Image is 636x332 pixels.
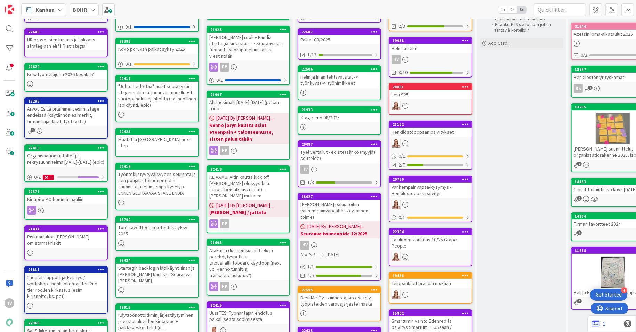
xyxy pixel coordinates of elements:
div: 20760 [389,176,472,183]
div: 22687Palkat 09/2025 [298,29,380,44]
div: 22687 [298,29,380,35]
div: 15802 [389,310,472,316]
a: 22645HR prosessien kuvaus ja linkkaus strategiaan eli "HR strategia" [24,28,108,57]
div: Allianssimalli [DATE]-[DATE] (pekan todo) [207,98,289,113]
div: Uusi TES: Työnantajan ehdotus paikallisesta sopimisesta [207,308,289,324]
div: 22595DeskMe Oy - kiinnostaako esittely työpisteiden varausjärjestelmästä [298,287,380,308]
a: 20760Vanhempainvapaa-kysymys - Henkilöstöopas päivitysIH0/1 [389,176,472,222]
div: [PERSON_NAME] paluu töihin vanhempainvapaalta - käytännön toimet [298,200,380,221]
div: PP [207,282,289,291]
div: IH [389,252,472,261]
span: Add Card... [488,40,510,46]
span: 0 / 1 [125,23,132,31]
div: Kirjapito PO homma maaliin [25,195,107,204]
div: 22425 [116,129,198,135]
div: HV [298,165,380,174]
div: HR prosessien kuvaus ja linkkaus strategiaan eli "HR strategia" [25,35,107,50]
div: Tyel vertailut - edistetäänkö (myyjät soittelee) [298,147,380,163]
b: Seuraava toimenpide 12/2025 [300,230,378,237]
b: BOHR [73,6,87,13]
a: 22393Koko porukan palkat syksy 20250/1 [115,38,199,69]
a: 19456Teippaukset brändin mukaanIH [389,272,472,304]
div: 0/1 [207,76,289,84]
div: 21162Henkilöstöoppaan päivitykset [389,121,472,137]
div: 22624Kesätyöntekijöitä 2026 kesäksi? [25,64,107,79]
div: Helin juttelut [389,44,472,53]
div: 22368 [28,321,107,325]
div: Määtät ja [GEOGRAPHIC_DATA] next step [116,135,198,150]
div: 22417 [116,75,198,82]
div: 22354 [389,229,472,235]
div: Helin ja Iinan tehtävälistat -> työnkuvat -> työnimikkeet [298,72,380,88]
span: 2x [508,6,517,13]
span: [DATE] By [PERSON_NAME]... [216,202,273,209]
span: 0 / 1 [398,214,405,221]
div: 21997 [210,92,289,97]
div: 22645 [25,29,107,35]
a: 19938Helin juttelutHV8/10 [389,37,472,78]
a: 22418Työntekijätyytyväisyyden seuranta ja sen pohjalta toimenpiteiden suunnittelu (esim. enps kys... [115,163,199,210]
div: Työntekijätyytyväisyyden seuranta ja sen pohjalta toimenpiteiden suunnittelu (esim. enps kyselyt)... [116,170,198,197]
div: HV [300,241,309,250]
div: 20081Levi S25 [389,84,472,99]
span: 2 [577,299,582,303]
b: [PERSON_NAME] / juttelu [209,209,287,216]
img: IH [392,101,401,110]
div: 19913 [119,305,198,310]
div: 20081 [389,84,472,90]
a: 22687Palkat 09/20251/13 [298,28,381,60]
div: 22413 [207,166,289,172]
div: 0/1 [116,23,198,31]
div: 22368 [25,320,107,326]
span: 1 / 1 [307,263,314,270]
div: Open Get Started checklist, remaining modules: 4 [590,289,627,301]
div: 187901on1 tavoitteet ja toteutus syksy 2025 [116,217,198,238]
div: 22687 [301,30,380,34]
a: 22624Kesätyöntekijöitä 2026 kesäksi? [24,63,108,92]
div: HV [392,55,401,64]
div: 22417"Johto tiedottaa"-asiat seuraavaan stage endiin tai jonnekin muualle + 1. vuoropuhelun ajank... [116,75,198,110]
span: 1 [577,230,582,235]
div: 22645HR prosessien kuvaus ja linkkaus strategiaan eli "HR strategia" [25,29,107,50]
div: HV [300,165,309,174]
span: 0 / 2 [34,173,41,181]
div: PP [220,282,229,291]
div: 20087Tyel vertailut - edistetäänkö (myyjät soittelee) [298,141,380,163]
div: Organisaatiomuutoket ja rekrysuunnitelma [DATE]-[DATE] (epic) [25,151,107,167]
a: 18027[PERSON_NAME] paluu töihin vanhempainvapaalta - käytännön toimet[DATE] By [PERSON_NAME]...Se... [298,193,381,281]
div: 22377 [28,189,107,194]
div: 22413 [210,167,289,172]
div: 21997Allianssimalli [DATE]-[DATE] (pekan todo) [207,91,289,113]
span: 0 / 1 [125,60,132,68]
div: 21434 [28,227,107,232]
div: 21923 [207,26,289,33]
div: 0/1 [389,213,472,222]
div: 22418 [116,163,198,170]
div: DeskMe Oy - kiinnostaako esittely työpisteiden varausjärjestelmästä [298,293,380,308]
img: IH [392,290,401,299]
div: 22413KE AAMU: Altin kautta kick off [PERSON_NAME] elosyys-kuu (powerbi + jälkilaskelmat) - [PERSO... [207,166,289,200]
a: 22425Määtät ja [GEOGRAPHIC_DATA] next step [115,128,199,157]
div: RK [574,84,583,93]
div: 22354 [393,229,472,234]
img: avatar [5,318,14,327]
span: 4/5 [307,272,314,279]
img: IH [392,252,401,261]
span: 0/2 [581,51,587,59]
div: Arvot: Esillä pitäminen, esim. stage endeissä (käytännön esimerkit, firman linjaukset, työtavat...) [25,104,107,126]
div: Get Started [596,291,622,298]
div: 21811 [25,267,107,273]
a: 21933Stage-end 08/2025 [298,106,381,135]
span: 8/10 [398,69,408,76]
div: 18027 [298,194,380,200]
a: 22416Organisaatiomuutoket ja rekrysuunnitelma [DATE]-[DATE] (epic)0/21 [24,144,108,182]
div: 22354Fasilitointikoulutus 10/25 Grape People [389,229,472,250]
img: Visit kanbanzone.com [5,5,14,14]
div: Henkilöstöoppaan päivitykset [389,128,472,137]
div: 22645 [28,30,107,34]
div: 20760 [393,177,472,182]
div: 21695Atakanin duunien suunnittelu ja parehdytysputki + taloushallintoboard käyttöön (next up: Ken... [207,240,289,280]
a: 22354Fasilitointikoulutus 10/25 Grape PeopleIH [389,228,472,266]
div: 22624 [28,64,107,69]
div: 21933Stage-end 08/2025 [298,107,380,122]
